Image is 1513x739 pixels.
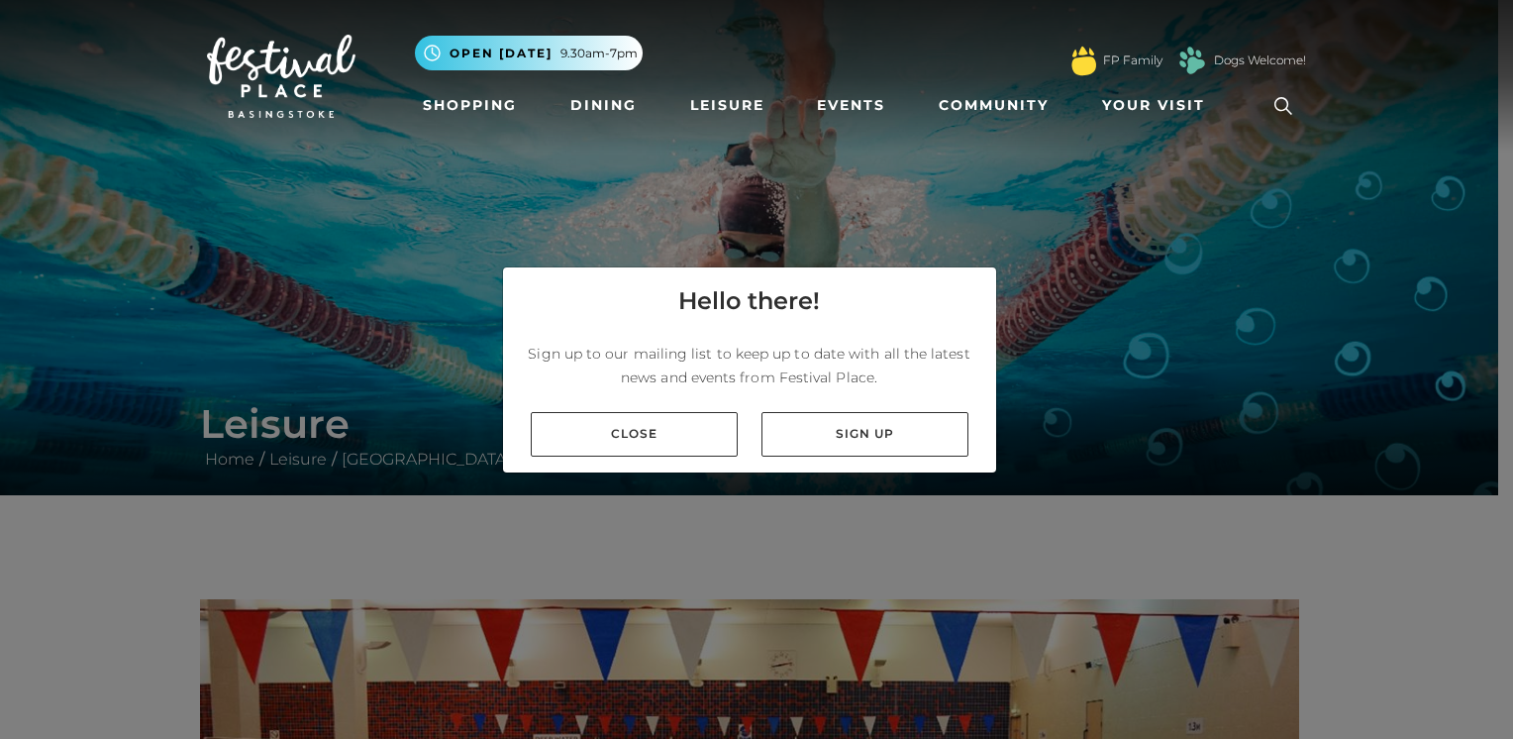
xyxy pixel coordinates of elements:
[1103,52,1162,69] a: FP Family
[761,412,968,457] a: Sign up
[519,342,980,389] p: Sign up to our mailing list to keep up to date with all the latest news and events from Festival ...
[809,87,893,124] a: Events
[415,36,643,70] button: Open [DATE] 9.30am-7pm
[678,283,820,319] h4: Hello there!
[531,412,738,457] a: Close
[415,87,525,124] a: Shopping
[682,87,772,124] a: Leisure
[1094,87,1223,124] a: Your Visit
[562,87,645,124] a: Dining
[1214,52,1306,69] a: Dogs Welcome!
[931,87,1057,124] a: Community
[207,35,355,118] img: Festival Place Logo
[560,45,638,62] span: 9.30am-7pm
[450,45,553,62] span: Open [DATE]
[1102,95,1205,116] span: Your Visit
